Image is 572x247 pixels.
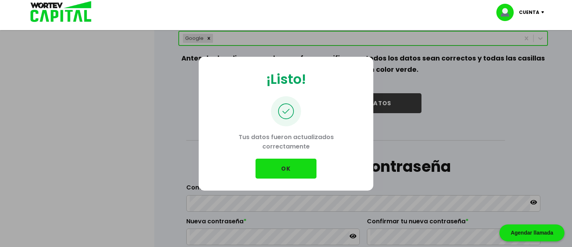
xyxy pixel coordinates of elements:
[539,11,549,14] img: icon-down
[266,69,306,89] p: ¡Listo!
[499,224,564,241] div: Agendar llamada
[211,126,361,159] p: Tus datos fueron actualizados correctamente
[271,96,301,126] img: palomita
[496,4,519,21] img: profile-image
[519,7,539,18] p: Cuenta
[256,159,316,179] button: OK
